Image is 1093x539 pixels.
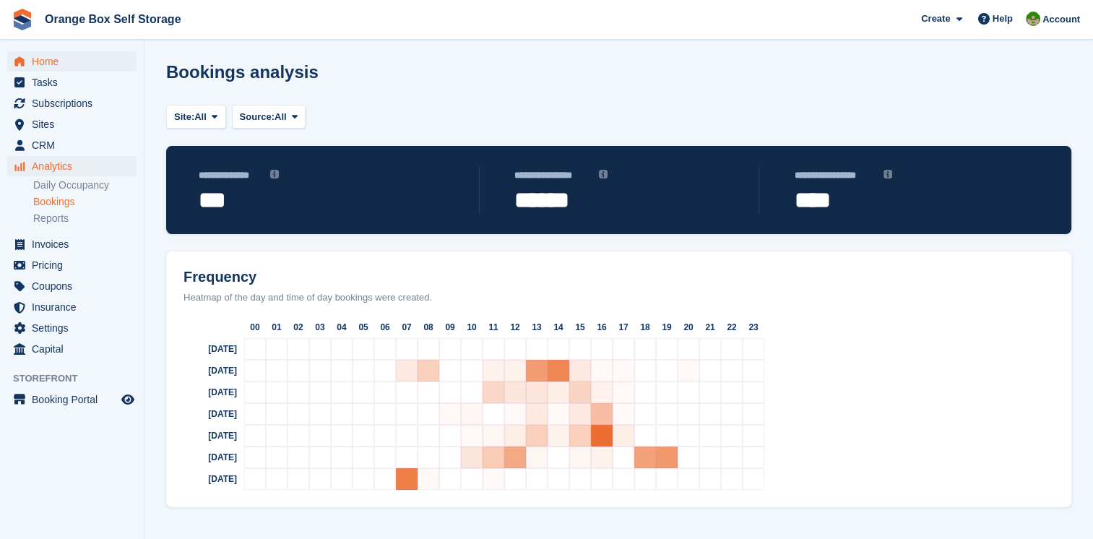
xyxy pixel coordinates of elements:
div: [DATE] [172,403,244,425]
span: Site: [174,110,194,124]
div: [DATE] [172,360,244,381]
a: menu [7,297,137,317]
div: 17 [613,316,634,338]
img: icon-info-grey-7440780725fd019a000dd9b08b2336e03edf1995a4989e88bcd33f0948082b44.svg [884,170,892,178]
a: menu [7,93,137,113]
a: menu [7,234,137,254]
span: Home [32,51,118,72]
img: Eric Smith [1026,12,1040,26]
a: Orange Box Self Storage [39,7,187,31]
div: 10 [461,316,483,338]
div: 21 [699,316,721,338]
span: Invoices [32,234,118,254]
div: 22 [721,316,743,338]
span: Account [1042,12,1080,27]
div: 23 [743,316,764,338]
a: menu [7,255,137,275]
a: menu [7,114,137,134]
button: Source: All [232,105,306,129]
div: 16 [591,316,613,338]
a: menu [7,276,137,296]
span: Booking Portal [32,389,118,410]
span: Pricing [32,255,118,275]
a: menu [7,135,137,155]
button: Site: All [166,105,226,129]
div: 00 [244,316,266,338]
img: stora-icon-8386f47178a22dfd0bd8f6a31ec36ba5ce8667c1dd55bd0f319d3a0aa187defe.svg [12,9,33,30]
a: menu [7,389,137,410]
div: 09 [439,316,461,338]
div: [DATE] [172,338,244,360]
span: Capital [32,339,118,359]
span: Insurance [32,297,118,317]
div: [DATE] [172,468,244,490]
h1: Bookings analysis [166,62,319,82]
a: menu [7,72,137,92]
span: Coupons [32,276,118,296]
span: Tasks [32,72,118,92]
div: [DATE] [172,425,244,447]
span: Settings [32,318,118,338]
a: menu [7,318,137,338]
div: 13 [526,316,548,338]
span: Source: [240,110,275,124]
a: Preview store [119,391,137,408]
div: 11 [483,316,504,338]
div: 03 [309,316,331,338]
img: icon-info-grey-7440780725fd019a000dd9b08b2336e03edf1995a4989e88bcd33f0948082b44.svg [270,170,279,178]
div: 12 [504,316,526,338]
a: Bookings [33,195,137,209]
div: [DATE] [172,381,244,403]
div: 08 [418,316,439,338]
span: Sites [32,114,118,134]
div: Heatmap of the day and time of day bookings were created. [172,290,1066,305]
div: 20 [678,316,699,338]
div: 14 [548,316,569,338]
div: 18 [634,316,656,338]
div: 02 [288,316,309,338]
span: Help [993,12,1013,26]
a: menu [7,51,137,72]
div: [DATE] [172,447,244,468]
h2: Frequency [172,269,1066,285]
span: All [275,110,287,124]
div: 04 [331,316,353,338]
a: Reports [33,212,137,225]
span: All [194,110,207,124]
a: menu [7,339,137,359]
div: 01 [266,316,288,338]
a: Daily Occupancy [33,178,137,192]
span: Subscriptions [32,93,118,113]
span: Analytics [32,156,118,176]
div: 07 [396,316,418,338]
span: Storefront [13,371,144,386]
div: 19 [656,316,678,338]
div: 15 [569,316,591,338]
span: Create [921,12,950,26]
div: 06 [374,316,396,338]
span: CRM [32,135,118,155]
a: menu [7,156,137,176]
div: 05 [353,316,374,338]
img: icon-info-grey-7440780725fd019a000dd9b08b2336e03edf1995a4989e88bcd33f0948082b44.svg [599,170,608,178]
